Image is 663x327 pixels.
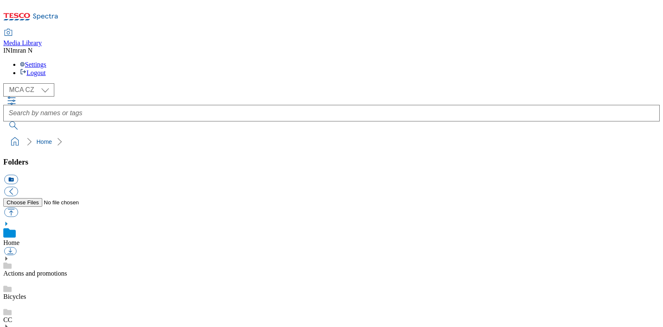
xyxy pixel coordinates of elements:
[10,47,33,54] span: Imran N
[3,293,26,300] a: Bicycles
[3,39,42,46] span: Media Library
[3,47,10,54] span: IN
[3,157,660,167] h3: Folders
[8,135,22,148] a: home
[20,61,46,68] a: Settings
[3,134,660,150] nav: breadcrumb
[3,29,42,47] a: Media Library
[20,69,46,76] a: Logout
[3,239,19,246] a: Home
[3,316,12,323] a: CC
[36,138,52,145] a: Home
[3,270,67,277] a: Actions and promotions
[3,105,660,121] input: Search by names or tags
